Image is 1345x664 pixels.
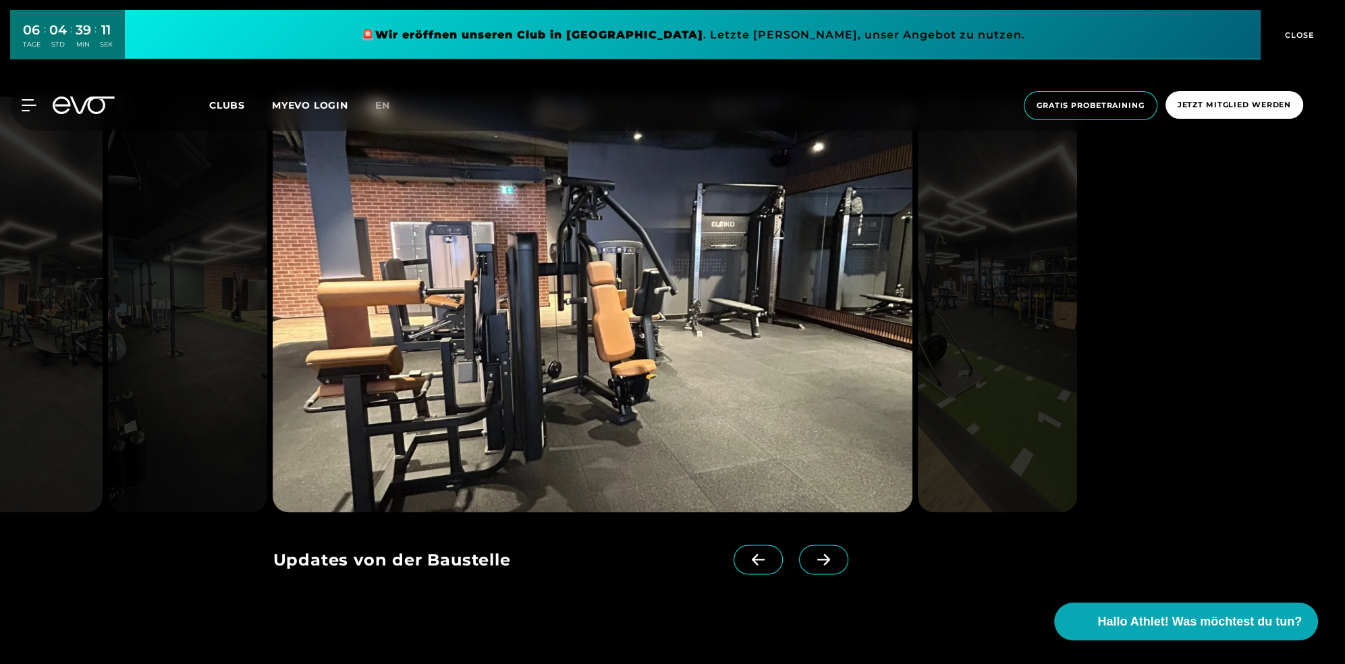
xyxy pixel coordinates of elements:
[49,20,67,40] div: 04
[49,40,67,49] div: STD
[1037,100,1145,111] span: Gratis Probetraining
[1020,91,1161,120] a: Gratis Probetraining
[100,40,113,49] div: SEK
[100,20,113,40] div: 11
[375,98,406,113] a: en
[1161,91,1307,120] a: Jetzt Mitglied werden
[1282,29,1315,41] span: CLOSE
[76,40,91,49] div: MIN
[1261,10,1335,59] button: CLOSE
[918,96,1078,512] img: evofitness
[1097,613,1302,631] span: Hallo Athlet! Was möchtest du tun?
[272,99,348,111] a: MYEVO LOGIN
[273,96,912,512] img: evofitness
[70,22,72,57] div: :
[23,40,40,49] div: TAGE
[375,99,390,111] span: en
[76,20,91,40] div: 39
[44,22,46,57] div: :
[209,99,245,111] span: Clubs
[1054,603,1318,640] button: Hallo Athlet! Was möchtest du tun?
[108,96,268,512] img: evofitness
[1178,99,1291,111] span: Jetzt Mitglied werden
[209,99,272,111] a: Clubs
[23,20,40,40] div: 06
[94,22,97,57] div: :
